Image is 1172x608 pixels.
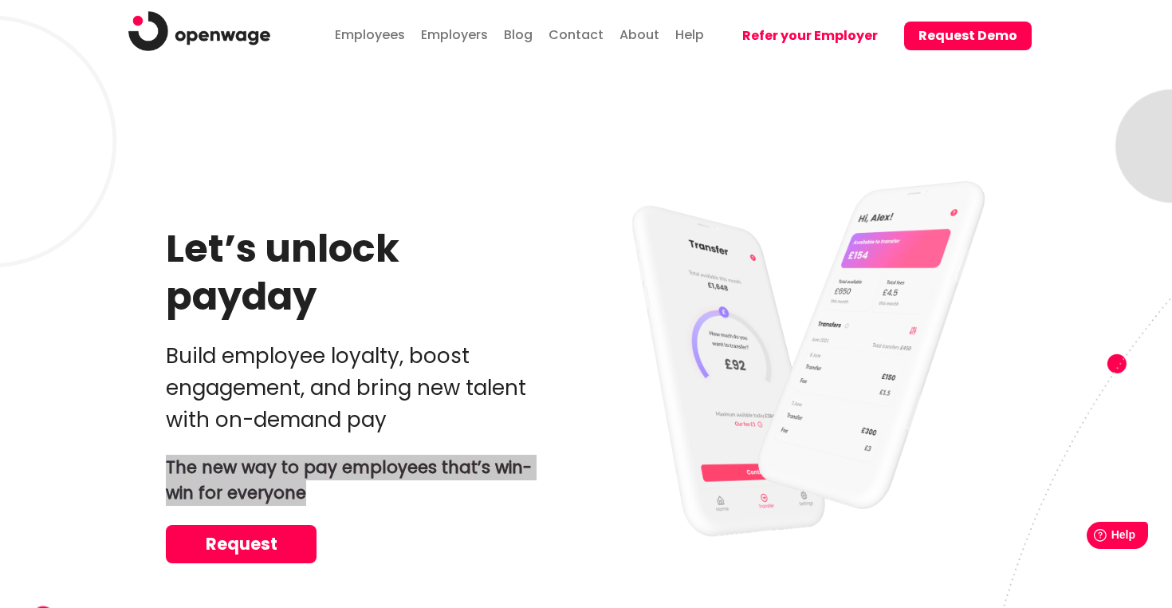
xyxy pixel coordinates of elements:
[892,6,1032,69] a: Request Demo
[417,11,492,55] a: Employers
[557,145,1006,567] img: mobile
[904,22,1032,50] button: Request Demo
[166,525,317,563] a: Request Demo
[716,6,892,69] a: Refer your Employer
[615,11,663,55] a: About
[500,11,537,55] a: Blog
[1030,515,1154,560] iframe: Help widget launcher
[545,11,608,55] a: Contact
[166,340,534,436] p: Build employee loyalty, boost engagement, and bring new talent with on-demand pay
[728,22,892,50] button: Refer your Employer
[671,11,708,55] a: Help
[331,11,409,55] a: Employees
[166,225,534,321] h1: Let’s unlock payday
[128,11,270,51] img: logo.png
[166,455,534,506] p: The new way to pay employees that’s win-win for everyone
